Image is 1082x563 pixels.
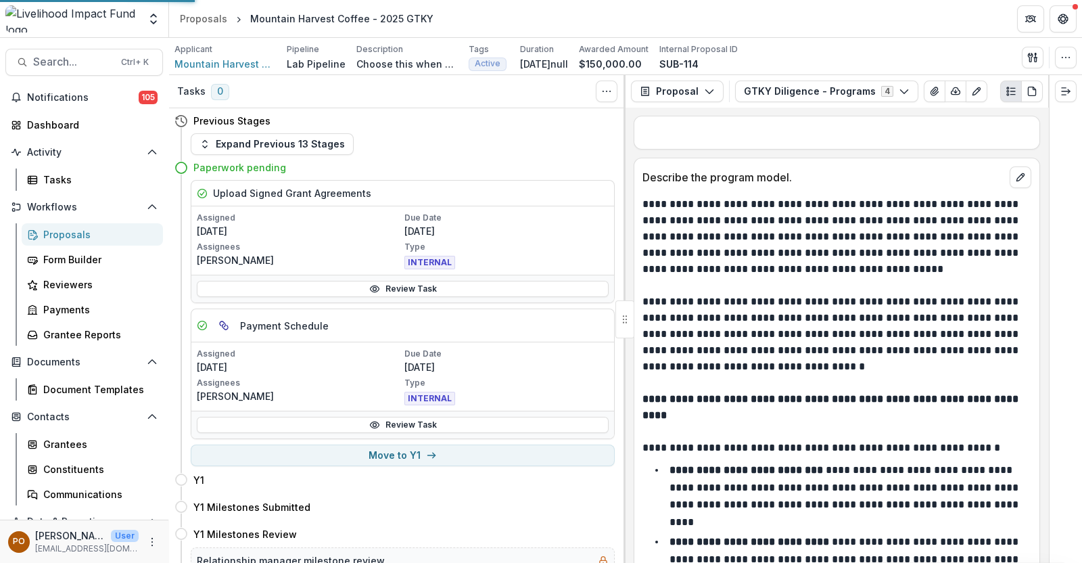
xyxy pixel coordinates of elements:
span: INTERNAL [404,392,455,405]
button: More [144,534,160,550]
p: [EMAIL_ADDRESS][DOMAIN_NAME] [35,543,139,555]
div: Payments [43,302,152,317]
h5: Upload Signed Grant Agreements [213,186,371,200]
button: Proposal [631,81,724,102]
button: Open Data & Reporting [5,511,163,533]
div: Ctrl + K [118,55,151,70]
p: [PERSON_NAME] [35,528,105,543]
a: Proposals [174,9,233,28]
p: Duration [520,43,554,55]
nav: breadcrumb [174,9,439,28]
a: Constituents [22,458,163,480]
a: Review Task [197,281,609,297]
button: View Attached Files [924,81,945,102]
a: Grantee Reports [22,323,163,346]
h4: Y1 Milestones Submitted [193,500,310,514]
div: Tasks [43,173,152,187]
div: Form Builder [43,252,152,267]
button: edit [1010,166,1031,188]
p: Tags [469,43,489,55]
span: Search... [33,55,113,68]
a: Mountain Harvest SMC Limited [174,57,276,71]
p: Pipeline [287,43,319,55]
span: Workflows [27,202,141,213]
p: Lab Pipeline [287,57,346,71]
p: [DATE] [197,360,402,374]
p: Assigned [197,348,402,360]
button: PDF view [1021,81,1043,102]
div: Grantees [43,437,152,451]
p: Assignees [197,377,402,389]
a: Reviewers [22,273,163,296]
p: Choose this when adding a new proposal to the first stage of a pipeline. [356,57,458,71]
p: Type [404,377,609,389]
button: Open Documents [5,351,163,373]
p: [DATE] [197,224,402,238]
button: Open Contacts [5,406,163,428]
button: Open Activity [5,141,163,163]
button: Expand Previous 13 Stages [191,133,354,155]
a: Review Task [197,417,609,433]
button: Expand right [1055,81,1077,102]
span: Notifications [27,92,139,104]
span: Contacts [27,411,141,423]
p: Assignees [197,241,402,253]
a: Document Templates [22,378,163,401]
p: Internal Proposal ID [659,43,738,55]
h5: Payment Schedule [240,319,329,333]
p: [DATE] [404,224,609,238]
h4: Y1 [193,473,204,487]
p: Due Date [404,348,609,360]
h4: Previous Stages [193,114,270,128]
span: Active [475,59,500,68]
p: Awarded Amount [579,43,649,55]
div: Grantee Reports [43,328,152,342]
div: Peige Omondi [13,537,25,546]
button: Partners [1017,5,1044,32]
p: $150,000.00 [579,57,642,71]
a: Communications [22,483,163,505]
div: Proposals [43,227,152,242]
a: Tasks [22,168,163,191]
p: Description [356,43,403,55]
button: Search... [5,49,163,76]
a: Dashboard [5,114,163,136]
button: Toggle View Cancelled Tasks [596,81,617,102]
div: Constituents [43,462,152,476]
button: Move to Y1 [191,445,615,466]
a: Form Builder [22,248,163,271]
button: Get Help [1050,5,1077,32]
h4: Paperwork pending [193,160,286,175]
span: INTERNAL [404,256,455,269]
div: Reviewers [43,277,152,292]
p: Applicant [174,43,212,55]
p: User [111,530,139,542]
p: Assigned [197,212,402,224]
button: View dependent tasks [213,315,235,336]
p: Due Date [404,212,609,224]
p: [PERSON_NAME] [197,389,402,403]
div: Communications [43,487,152,501]
a: Grantees [22,433,163,455]
span: 0 [211,84,229,100]
a: Payments [22,298,163,321]
span: Documents [27,357,141,368]
h3: Tasks [177,86,206,97]
h4: Y1 Milestones Review [193,527,297,541]
div: Mountain Harvest Coffee - 2025 GTKY [250,12,433,26]
img: Livelihood Impact Fund logo [5,5,139,32]
p: [PERSON_NAME] [197,253,402,267]
a: Proposals [22,223,163,246]
button: GTKY Diligence - Programs4 [735,81,918,102]
div: Document Templates [43,382,152,397]
span: Data & Reporting [27,516,141,528]
span: 105 [139,91,158,104]
button: Notifications105 [5,87,163,108]
p: [DATE] [404,360,609,374]
button: Edit as form [966,81,987,102]
p: [DATE]null [520,57,568,71]
button: Open Workflows [5,196,163,218]
button: Open entity switcher [144,5,163,32]
p: SUB-114 [659,57,699,71]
